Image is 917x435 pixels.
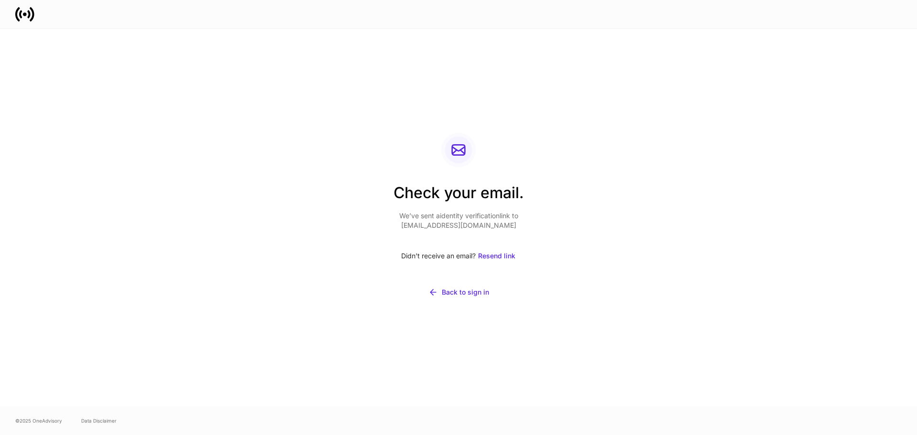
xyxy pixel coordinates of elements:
[394,182,524,211] h2: Check your email.
[394,282,524,303] button: Back to sign in
[81,417,117,424] a: Data Disclaimer
[478,251,515,261] div: Resend link
[478,245,516,266] button: Resend link
[394,211,524,230] p: We’ve sent a identity verification link to [EMAIL_ADDRESS][DOMAIN_NAME]
[15,417,62,424] span: © 2025 OneAdvisory
[394,245,524,266] div: Didn’t receive an email?
[442,287,489,297] div: Back to sign in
